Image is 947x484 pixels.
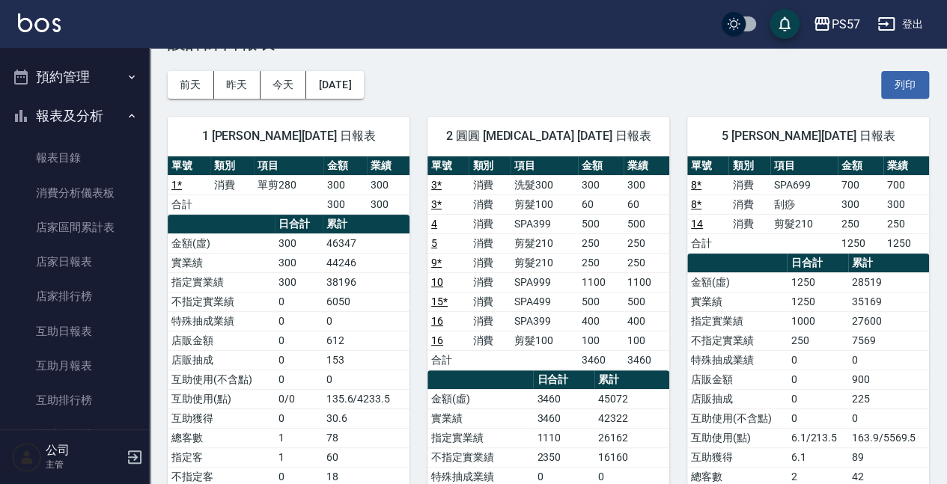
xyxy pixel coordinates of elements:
[323,428,409,447] td: 78
[848,408,929,428] td: 0
[186,129,392,144] span: 1 [PERSON_NAME][DATE] 日報表
[687,428,787,447] td: 互助使用(點)
[168,447,275,467] td: 指定客
[578,175,624,194] td: 300
[6,58,144,97] button: 預約管理
[427,408,533,428] td: 實業績
[427,350,469,370] td: 合計
[469,194,510,214] td: 消費
[367,175,409,194] td: 300
[578,311,624,331] td: 400
[883,233,929,253] td: 1250
[624,194,669,214] td: 60
[46,458,122,471] p: 主管
[594,370,669,390] th: 累計
[787,350,847,370] td: 0
[275,428,322,447] td: 1
[533,389,594,408] td: 3460
[427,156,469,176] th: 單號
[323,292,409,311] td: 6050
[787,408,847,428] td: 0
[469,214,510,233] td: 消費
[770,9,800,39] button: save
[275,350,322,370] td: 0
[6,383,144,417] a: 互助排行榜
[787,254,847,273] th: 日合計
[770,175,838,194] td: SPA699
[168,428,275,447] td: 總客數
[624,331,669,350] td: 100
[578,272,624,292] td: 1100
[6,245,144,279] a: 店家日報表
[624,175,669,194] td: 300
[469,311,510,331] td: 消費
[883,214,929,233] td: 250
[848,254,929,273] th: 累計
[367,156,409,176] th: 業績
[578,350,624,370] td: 3460
[838,233,883,253] td: 1250
[210,156,253,176] th: 類別
[261,71,307,99] button: 今天
[687,350,787,370] td: 特殊抽成業績
[469,253,510,272] td: 消費
[807,9,865,40] button: PS57
[787,370,847,389] td: 0
[881,71,929,99] button: 列印
[12,442,42,472] img: Person
[511,331,578,350] td: 剪髮100
[6,210,144,245] a: 店家區間累計表
[511,194,578,214] td: 剪髮100
[871,10,929,38] button: 登出
[168,370,275,389] td: 互助使用(不含點)
[210,175,253,194] td: 消費
[306,71,363,99] button: [DATE]
[624,253,669,272] td: 250
[831,15,859,34] div: PS57
[787,331,847,350] td: 250
[728,194,770,214] td: 消費
[787,272,847,292] td: 1250
[275,311,322,331] td: 0
[848,389,929,408] td: 225
[6,314,144,349] a: 互助日報表
[883,194,929,214] td: 300
[624,292,669,311] td: 500
[705,129,911,144] span: 5 [PERSON_NAME][DATE] 日報表
[275,215,322,234] th: 日合計
[168,311,275,331] td: 特殊抽成業績
[594,389,669,408] td: 45072
[427,389,533,408] td: 金額(虛)
[323,408,409,428] td: 30.6
[427,428,533,447] td: 指定實業績
[687,292,787,311] td: 實業績
[728,175,770,194] td: 消費
[168,156,409,215] table: a dense table
[838,156,883,176] th: 金額
[511,272,578,292] td: SPA999
[787,292,847,311] td: 1250
[323,389,409,408] td: 135.6/4233.5
[594,447,669,467] td: 16160
[687,331,787,350] td: 不指定實業績
[594,408,669,428] td: 42322
[469,292,510,311] td: 消費
[275,370,322,389] td: 0
[168,194,210,214] td: 合計
[838,175,883,194] td: 700
[427,156,669,370] table: a dense table
[787,428,847,447] td: 6.1/213.5
[511,214,578,233] td: SPA399
[275,272,322,292] td: 300
[6,176,144,210] a: 消費分析儀表板
[323,175,366,194] td: 300
[323,215,409,234] th: 累計
[6,97,144,135] button: 報表及分析
[323,233,409,253] td: 46347
[427,447,533,467] td: 不指定實業績
[18,13,61,32] img: Logo
[578,331,624,350] td: 100
[511,292,578,311] td: SPA499
[533,408,594,428] td: 3460
[323,331,409,350] td: 612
